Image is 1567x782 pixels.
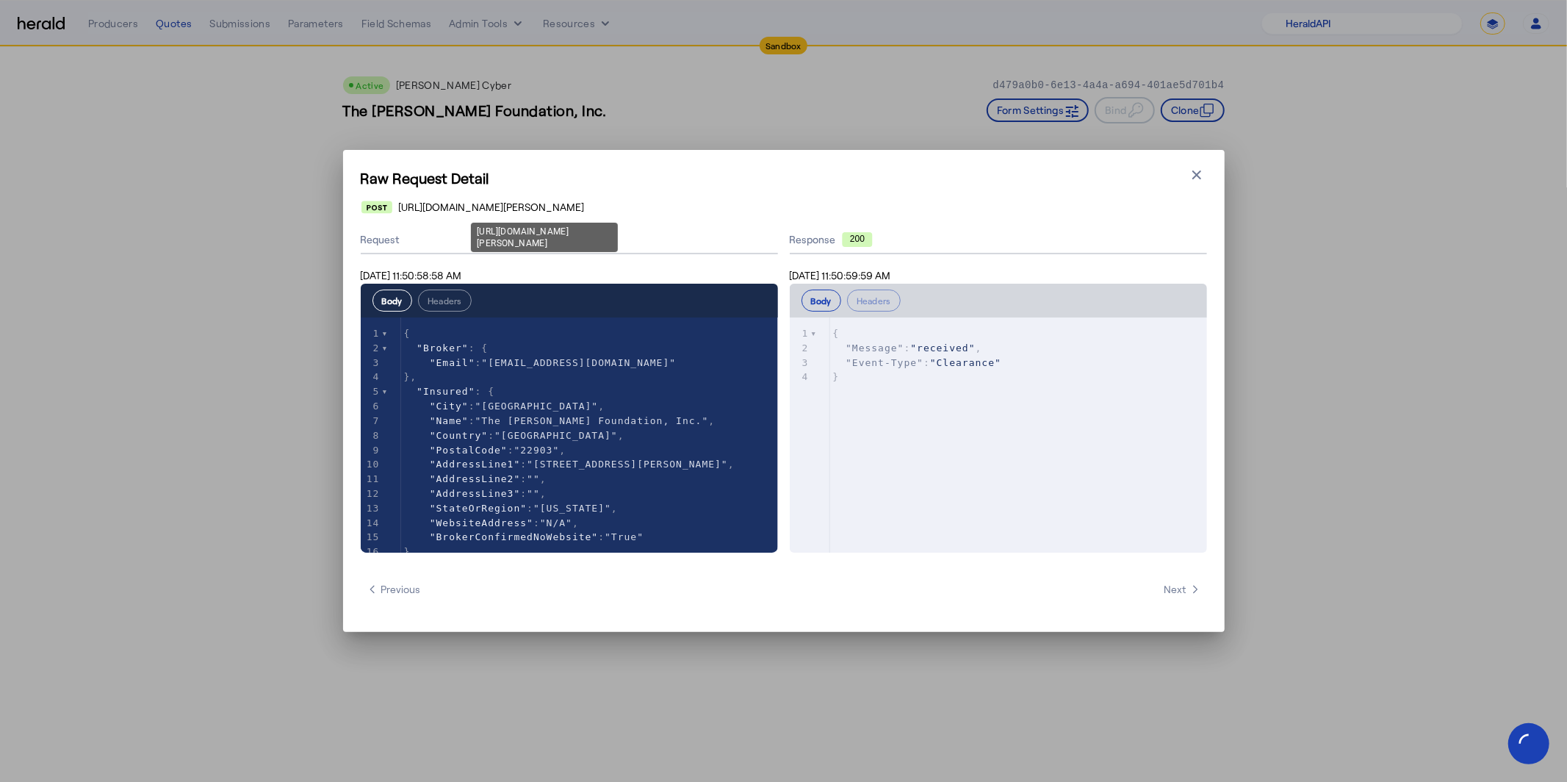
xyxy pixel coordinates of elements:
text: 200 [849,234,864,244]
span: "The [PERSON_NAME] Foundation, Inc." [475,415,709,426]
h1: Raw Request Detail [361,168,1207,188]
div: Request [361,226,778,254]
div: 15 [361,530,382,545]
div: 2 [790,341,811,356]
button: Body [801,290,841,312]
div: 6 [361,399,382,414]
div: [URL][DOMAIN_NAME][PERSON_NAME] [471,223,618,252]
div: 10 [361,457,382,472]
span: "N/A" [540,517,572,528]
span: "Insured" [417,386,475,397]
span: : [833,357,1002,368]
span: Previous [367,582,421,597]
button: Headers [418,290,472,312]
span: "[EMAIL_ADDRESS][DOMAIN_NAME]" [481,357,676,368]
span: : , [404,517,579,528]
span: : , [404,415,716,426]
span: "" [527,488,540,499]
span: [DATE] 11:50:58:58 AM [361,269,462,281]
span: "[STREET_ADDRESS][PERSON_NAME]" [527,459,728,470]
span: "Email" [430,357,475,368]
span: "[GEOGRAPHIC_DATA]" [475,401,599,412]
span: "PostalCode" [430,445,508,456]
span: : , [404,401,605,412]
div: Response [790,232,1207,247]
span: "WebsiteAddress" [430,517,533,528]
span: "AddressLine2" [430,473,521,484]
div: 13 [361,501,382,516]
span: "Country" [430,430,488,441]
span: : , [833,342,982,354]
span: "StateOrRegion" [430,503,527,514]
span: : , [404,473,547,484]
span: : , [404,488,547,499]
span: : [404,357,677,368]
span: "City" [430,401,469,412]
span: : { [404,342,489,354]
span: : { [404,386,495,397]
span: : , [404,503,618,514]
button: Headers [847,290,901,312]
span: } [833,371,840,382]
span: }, [404,546,417,557]
div: 7 [361,414,382,428]
span: "[GEOGRAPHIC_DATA]" [494,430,618,441]
span: "[US_STATE]" [533,503,611,514]
span: "received" [910,342,975,354]
span: Next [1164,582,1201,597]
span: "AddressLine1" [430,459,521,470]
span: "True" [605,531,644,542]
span: "Clearance" [930,357,1001,368]
div: 12 [361,487,382,501]
span: "BrokerConfirmedNoWebsite" [430,531,599,542]
button: Next [1159,576,1207,603]
span: "Name" [430,415,469,426]
button: Previous [361,576,427,603]
div: 4 [790,370,811,384]
div: 5 [361,384,382,399]
span: "Event-Type" [846,357,923,368]
button: Body [372,290,412,312]
span: "" [527,473,540,484]
span: [URL][DOMAIN_NAME][PERSON_NAME] [398,200,584,215]
div: 2 [361,341,382,356]
div: 3 [361,356,382,370]
span: "22903" [514,445,560,456]
div: 16 [361,545,382,559]
div: 1 [361,326,382,341]
span: : , [404,459,735,470]
span: "AddressLine3" [430,488,521,499]
div: 4 [361,370,382,384]
div: 9 [361,443,382,458]
span: : , [404,445,566,456]
div: 3 [790,356,811,370]
span: [DATE] 11:50:59:59 AM [790,269,891,281]
span: "Broker" [417,342,469,354]
span: { [833,328,840,339]
span: "Message" [846,342,904,354]
div: 11 [361,472,382,487]
div: 1 [790,326,811,341]
span: { [404,328,411,339]
div: 8 [361,428,382,443]
span: : [404,531,644,542]
span: }, [404,371,417,382]
div: 14 [361,516,382,531]
span: : , [404,430,624,441]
